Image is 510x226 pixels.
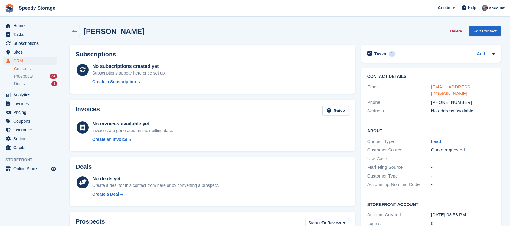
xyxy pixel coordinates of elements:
div: No address available. [431,108,495,115]
span: Capital [13,143,50,152]
a: Guide [322,106,349,116]
a: menu [3,39,57,48]
a: menu [3,117,57,125]
div: Customer Type [367,173,431,180]
h2: Invoices [76,106,100,116]
h2: Tasks [374,51,386,57]
div: Subscriptions appear here once set up. [92,70,166,76]
a: Create a Subscription [92,79,166,85]
a: menu [3,22,57,30]
button: Delete [448,26,464,36]
a: menu [3,165,57,173]
a: Contacts [14,66,57,72]
a: menu [3,99,57,108]
span: Home [13,22,50,30]
div: Create a deal for this contact from here or by converting a prospect. [92,182,219,189]
span: Deals [14,81,25,87]
a: Edit Contact [469,26,501,36]
div: Account Created [367,211,431,218]
span: To Review [322,220,341,226]
span: Coupons [13,117,50,125]
a: Create an Invoice [92,136,173,143]
span: Analytics [13,91,50,99]
div: No invoices available yet [92,120,173,128]
div: Use Case [367,155,431,162]
span: Create [438,5,450,11]
div: - [431,181,495,188]
span: Settings [13,135,50,143]
div: Create a Subscription [92,79,136,85]
h2: Contact Details [367,74,495,79]
div: Contact Type [367,138,431,145]
span: Account [489,5,505,11]
a: Prospects 24 [14,73,57,79]
div: [PHONE_NUMBER] [431,99,495,106]
a: menu [3,108,57,117]
div: 24 [50,74,57,79]
div: Marketing Source [367,164,431,171]
a: menu [3,126,57,134]
a: menu [3,135,57,143]
div: Quote requested [431,147,495,154]
div: - [431,164,495,171]
h2: Deals [76,163,92,170]
a: Lead [431,139,441,144]
div: Create an Invoice [92,136,127,143]
span: Invoices [13,99,50,108]
h2: About [367,128,495,134]
span: Tasks [13,30,50,39]
div: Invoices are generated on their billing date. [92,128,173,134]
div: Customer Source [367,147,431,154]
span: Storefront [5,157,60,163]
div: 1 [51,81,57,86]
span: Help [468,5,476,11]
div: Email [367,84,431,97]
span: Online Store [13,165,50,173]
h2: [PERSON_NAME] [83,27,144,35]
a: [EMAIL_ADDRESS][DOMAIN_NAME] [431,84,472,96]
div: - [431,173,495,180]
span: Sites [13,48,50,56]
span: Pricing [13,108,50,117]
div: - [431,155,495,162]
span: Subscriptions [13,39,50,48]
h2: Storefront Account [367,201,495,207]
a: Create a Deal [92,191,219,198]
div: No subscriptions created yet [92,63,166,70]
span: Prospects [14,73,33,79]
a: menu [3,48,57,56]
div: 1 [389,51,396,57]
a: Deals 1 [14,81,57,87]
img: Dan Jackson [482,5,488,11]
div: Create a Deal [92,191,119,198]
h2: Subscriptions [76,51,349,58]
span: Status: [309,220,322,226]
div: Accounting Nominal Code [367,181,431,188]
a: menu [3,91,57,99]
div: Address [367,108,431,115]
div: [DATE] 03:58 PM [431,211,495,218]
div: No deals yet [92,175,219,182]
a: menu [3,143,57,152]
div: Phone [367,99,431,106]
a: Preview store [50,165,57,172]
img: stora-icon-8386f47178a22dfd0bd8f6a31ec36ba5ce8667c1dd55bd0f319d3a0aa187defe.svg [5,4,14,13]
span: CRM [13,57,50,65]
span: Insurance [13,126,50,134]
a: menu [3,57,57,65]
a: Speedy Storage [16,3,58,13]
a: menu [3,30,57,39]
a: Add [477,51,485,58]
